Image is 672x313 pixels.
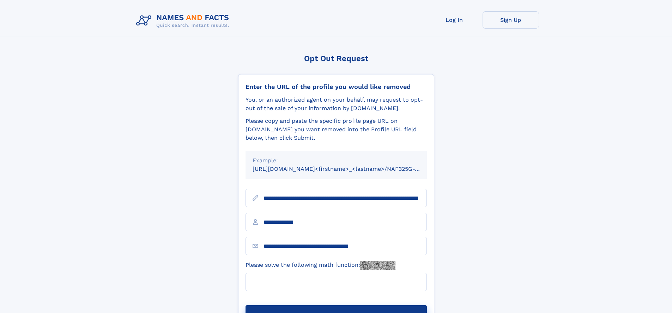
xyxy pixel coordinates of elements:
[483,11,539,29] a: Sign Up
[426,11,483,29] a: Log In
[253,165,440,172] small: [URL][DOMAIN_NAME]<firstname>_<lastname>/NAF325G-xxxxxxxx
[246,261,395,270] label: Please solve the following math function:
[133,11,235,30] img: Logo Names and Facts
[253,156,420,165] div: Example:
[246,83,427,91] div: Enter the URL of the profile you would like removed
[246,117,427,142] div: Please copy and paste the specific profile page URL on [DOMAIN_NAME] you want removed into the Pr...
[246,96,427,113] div: You, or an authorized agent on your behalf, may request to opt-out of the sale of your informatio...
[238,54,434,63] div: Opt Out Request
